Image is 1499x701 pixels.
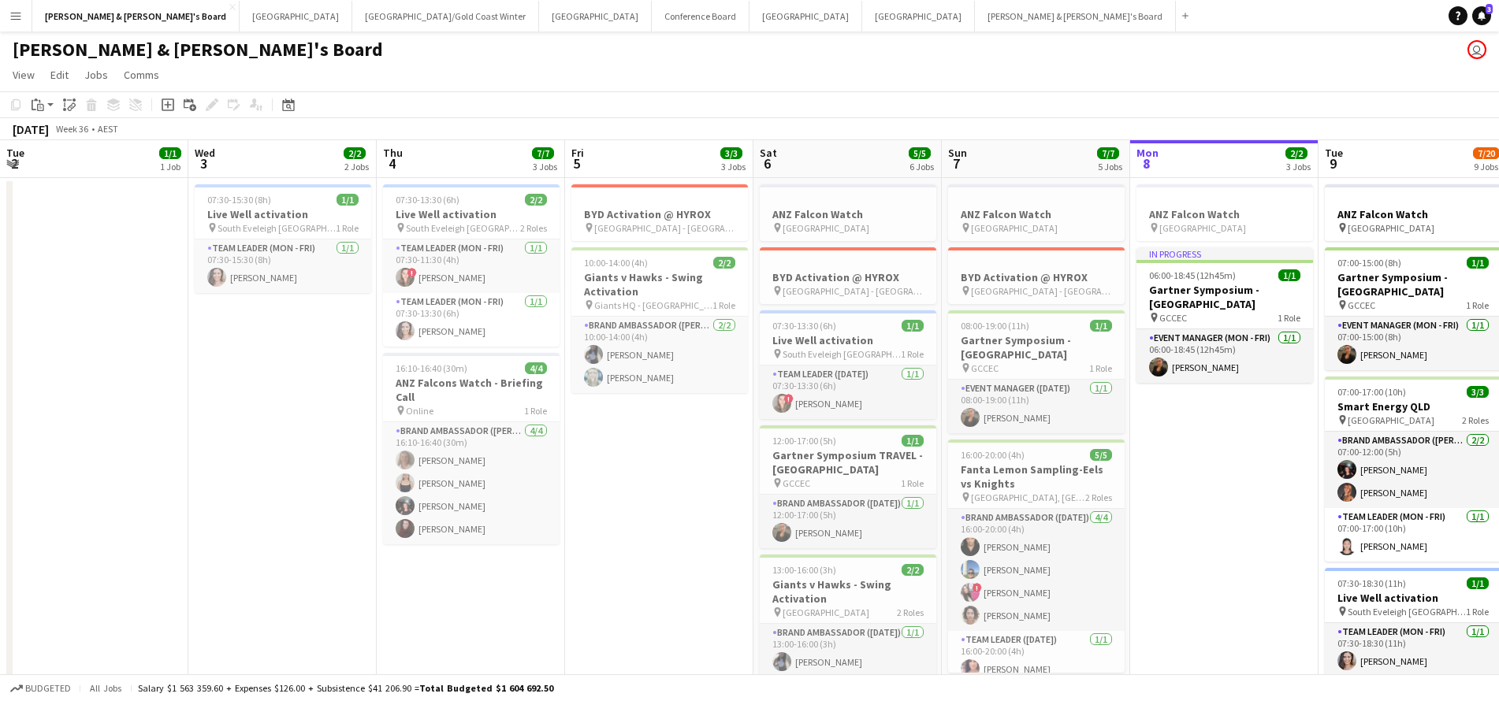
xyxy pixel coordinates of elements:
span: 3 [192,154,215,172]
h3: Giants v Hawks - Swing Activation [571,270,748,299]
span: 7/7 [1097,147,1119,159]
span: 16:10-16:40 (30m) [396,362,467,374]
app-job-card: 07:30-13:30 (6h)2/2Live Well activation South Eveleigh [GEOGRAPHIC_DATA]2 RolesTeam Leader (Mon -... [383,184,560,347]
div: 9 Jobs [1474,161,1499,172]
app-job-card: BYD Activation @ HYROX [GEOGRAPHIC_DATA] - [GEOGRAPHIC_DATA] [760,247,936,304]
app-card-role: Brand Ambassador ([PERSON_NAME])4/416:10-16:40 (30m)[PERSON_NAME][PERSON_NAME][PERSON_NAME][PERSO... [383,422,560,544]
span: 9 [1322,154,1343,172]
span: 2 Roles [897,606,924,618]
div: 3 Jobs [1286,161,1311,172]
h3: Live Well activation [195,207,371,221]
span: 6 [757,154,777,172]
div: 16:10-16:40 (30m)4/4ANZ Falcons Watch - Briefing Call Online1 RoleBrand Ambassador ([PERSON_NAME]... [383,353,560,544]
button: [GEOGRAPHIC_DATA] [240,1,352,32]
span: [GEOGRAPHIC_DATA] - [GEOGRAPHIC_DATA] [783,285,924,297]
button: [GEOGRAPHIC_DATA] [539,1,652,32]
app-card-role: Brand Ambassador ([DATE])1/113:00-16:00 (3h)[PERSON_NAME] [760,624,936,677]
app-card-role: Event Manager (Mon - Fri)1/106:00-18:45 (12h45m)[PERSON_NAME] [1136,329,1313,383]
span: 4/4 [525,362,547,374]
span: Online [406,405,433,417]
a: Edit [44,65,75,85]
span: 1 Role [1466,299,1489,311]
div: In progress [1136,247,1313,260]
span: [GEOGRAPHIC_DATA] [783,222,869,234]
span: Jobs [84,68,108,82]
span: 16:00-20:00 (4h) [961,449,1025,461]
app-job-card: ANZ Falcon Watch [GEOGRAPHIC_DATA] [948,184,1125,241]
app-job-card: In progress06:00-18:45 (12h45m)1/1Gartner Symposium - [GEOGRAPHIC_DATA] GCCEC1 RoleEvent Manager ... [1136,247,1313,383]
span: Comms [124,68,159,82]
h3: BYD Activation @ HYROX [948,270,1125,284]
span: View [13,68,35,82]
span: 3 [1486,4,1493,14]
span: 1 Role [901,477,924,489]
app-card-role: Team Leader (Mon - Fri)1/107:30-13:30 (6h)[PERSON_NAME] [383,293,560,347]
span: 8 [1134,154,1159,172]
span: [GEOGRAPHIC_DATA] - [GEOGRAPHIC_DATA] [971,285,1112,297]
span: 08:00-19:00 (11h) [961,320,1029,332]
app-job-card: 12:00-17:00 (5h)1/1Gartner Symposium TRAVEL - [GEOGRAPHIC_DATA] GCCEC1 RoleBrand Ambassador ([DAT... [760,425,936,548]
span: 07:30-15:30 (8h) [207,194,271,206]
span: 4 [381,154,403,172]
span: Giants HQ - [GEOGRAPHIC_DATA] [594,299,712,311]
app-job-card: BYD Activation @ HYROX [GEOGRAPHIC_DATA] - [GEOGRAPHIC_DATA] [948,247,1125,304]
app-job-card: BYD Activation @ HYROX [GEOGRAPHIC_DATA] - [GEOGRAPHIC_DATA] [571,184,748,241]
app-job-card: 10:00-14:00 (4h)2/2Giants v Hawks - Swing Activation Giants HQ - [GEOGRAPHIC_DATA]1 RoleBrand Amb... [571,247,748,393]
app-job-card: 16:00-20:00 (4h)5/5Fanta Lemon Sampling-Eels vs Knights [GEOGRAPHIC_DATA], [GEOGRAPHIC_DATA]2 Rol... [948,440,1125,673]
app-job-card: ANZ Falcon Watch [GEOGRAPHIC_DATA] [1136,184,1313,241]
h3: ANZ Falcon Watch [1136,207,1313,221]
app-job-card: ANZ Falcon Watch [GEOGRAPHIC_DATA] [760,184,936,241]
div: 08:00-19:00 (11h)1/1Gartner Symposium - [GEOGRAPHIC_DATA] GCCEC1 RoleEvent Manager ([DATE])1/108:... [948,310,1125,433]
span: South Eveleigh [GEOGRAPHIC_DATA] [1348,606,1466,618]
span: Thu [383,146,403,160]
app-card-role: Brand Ambassador ([PERSON_NAME])2/210:00-14:00 (4h)[PERSON_NAME][PERSON_NAME] [571,317,748,393]
span: 1/1 [159,147,181,159]
span: 13:00-16:00 (3h) [772,564,836,576]
span: 2/2 [1285,147,1307,159]
app-card-role: Brand Ambassador ([DATE])4/416:00-20:00 (4h)[PERSON_NAME][PERSON_NAME]![PERSON_NAME][PERSON_NAME] [948,509,1125,631]
span: Tue [6,146,24,160]
span: ! [407,268,417,277]
span: [GEOGRAPHIC_DATA] [1348,222,1434,234]
span: 1/1 [1467,257,1489,269]
h3: Live Well activation [760,333,936,347]
span: 2 Roles [1462,414,1489,426]
h1: [PERSON_NAME] & [PERSON_NAME]'s Board [13,38,383,61]
a: Jobs [78,65,114,85]
span: [GEOGRAPHIC_DATA], [GEOGRAPHIC_DATA] [971,491,1085,503]
span: [GEOGRAPHIC_DATA] - [GEOGRAPHIC_DATA] [594,222,735,234]
span: 06:00-18:45 (12h45m) [1149,269,1236,281]
div: 1 Job [160,161,180,172]
a: Comms [117,65,166,85]
span: Tue [1325,146,1343,160]
span: 07:30-18:30 (11h) [1337,577,1406,589]
span: 2 Roles [1085,491,1112,503]
div: 3 Jobs [721,161,746,172]
span: 1 Role [901,348,924,360]
div: 5 Jobs [1098,161,1122,172]
span: 1/1 [1090,320,1112,332]
span: Sun [948,146,967,160]
h3: BYD Activation @ HYROX [760,270,936,284]
h3: Gartner Symposium - [GEOGRAPHIC_DATA] [948,333,1125,362]
button: Conference Board [652,1,749,32]
h3: Fanta Lemon Sampling-Eels vs Knights [948,462,1125,491]
app-card-role: Brand Ambassador ([DATE])1/112:00-17:00 (5h)[PERSON_NAME] [760,495,936,548]
div: 07:30-13:30 (6h)1/1Live Well activation South Eveleigh [GEOGRAPHIC_DATA]1 RoleTeam Leader ([DATE]... [760,310,936,419]
h3: Gartner Symposium - [GEOGRAPHIC_DATA] [1136,283,1313,311]
div: AEST [98,123,118,135]
span: South Eveleigh [GEOGRAPHIC_DATA] [783,348,901,360]
span: 5 [569,154,584,172]
span: 10:00-14:00 (4h) [584,257,648,269]
span: 2/2 [713,257,735,269]
app-job-card: 07:30-15:30 (8h)1/1Live Well activation South Eveleigh [GEOGRAPHIC_DATA]1 RoleTeam Leader (Mon - ... [195,184,371,293]
span: 5/5 [909,147,931,159]
div: 3 Jobs [533,161,557,172]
